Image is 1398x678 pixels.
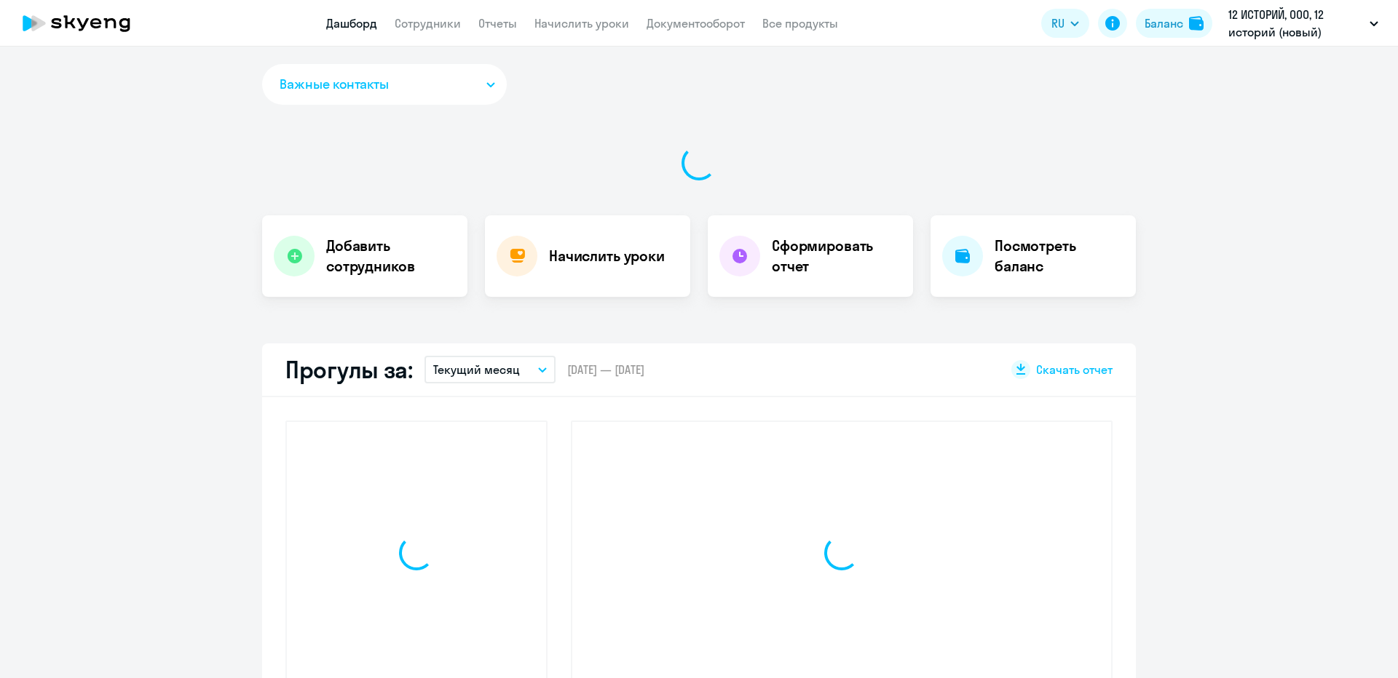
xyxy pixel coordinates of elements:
[549,246,665,266] h4: Начислить уроки
[326,16,377,31] a: Дашборд
[1228,6,1364,41] p: 12 ИСТОРИЙ, ООО, 12 историй (новый)
[1189,16,1204,31] img: balance
[433,361,520,378] p: Текущий месяц
[567,362,644,378] span: [DATE] — [DATE]
[772,236,901,276] h4: Сформировать отчет
[285,355,413,384] h2: Прогулы за:
[1221,6,1386,41] button: 12 ИСТОРИЙ, ООО, 12 историй (новый)
[647,16,745,31] a: Документооборот
[1136,9,1212,38] button: Балансbalance
[262,64,507,105] button: Важные контакты
[534,16,629,31] a: Начислить уроки
[478,16,517,31] a: Отчеты
[1036,362,1113,378] span: Скачать отчет
[326,236,456,276] h4: Добавить сотрудников
[1041,9,1089,38] button: RU
[395,16,461,31] a: Сотрудники
[280,75,389,94] span: Важные контакты
[1145,15,1183,32] div: Баланс
[424,356,556,383] button: Текущий месяц
[762,16,838,31] a: Все продукты
[995,236,1124,276] h4: Посмотреть баланс
[1051,15,1065,32] span: RU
